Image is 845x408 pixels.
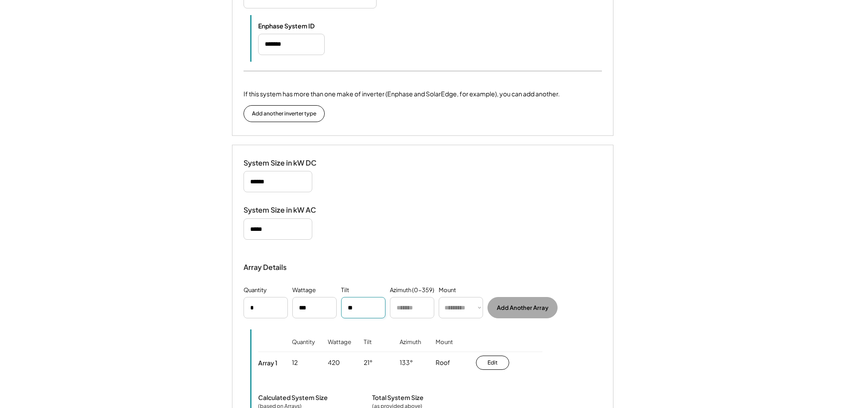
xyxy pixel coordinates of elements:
div: Array 1 [258,359,277,367]
div: Tilt [341,286,349,295]
div: 21° [364,358,373,367]
div: Total System Size [372,393,424,401]
div: Calculated System Size [258,393,328,401]
div: Enphase System ID [258,22,347,30]
div: System Size in kW AC [244,206,332,215]
div: Wattage [292,286,316,295]
div: Roof [436,358,450,367]
div: If this system has more than one make of inverter (Enphase and SolarEdge, for example), you can a... [244,89,560,99]
div: 133° [400,358,413,367]
div: Tilt [364,338,372,358]
div: System Size in kW DC [244,158,332,168]
button: Edit [476,356,509,370]
div: Azimuth (0-359) [390,286,434,295]
div: 12 [292,358,298,367]
div: Quantity [244,286,267,295]
div: Azimuth [400,338,421,358]
div: Array Details [244,262,288,273]
div: Mount [439,286,456,295]
button: Add Another Array [487,297,558,318]
div: Mount [436,338,453,358]
button: Add another inverter type [244,105,325,122]
div: Quantity [292,338,315,358]
div: 420 [328,358,340,367]
div: Wattage [328,338,351,358]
